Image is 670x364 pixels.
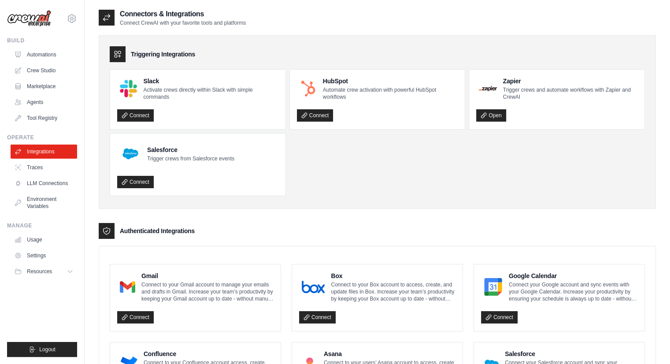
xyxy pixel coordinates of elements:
img: Salesforce Logo [120,143,141,164]
h3: Triggering Integrations [131,50,195,59]
p: Trigger crews from Salesforce events [147,155,234,162]
img: Box Logo [302,278,325,296]
h4: Google Calendar [509,271,637,280]
h4: Slack [143,77,278,85]
h4: Salesforce [147,145,234,154]
h4: Asana [324,349,455,358]
a: Agents [11,95,77,109]
a: Tool Registry [11,111,77,125]
a: Connect [299,311,336,323]
p: Connect to your Box account to access, create, and update files in Box. Increase your team’s prod... [331,281,455,302]
h4: Confluence [144,349,274,358]
a: LLM Connections [11,176,77,190]
img: Slack Logo [120,80,137,97]
h4: HubSpot [323,77,458,85]
img: HubSpot Logo [300,80,317,97]
span: Resources [27,268,52,275]
a: Connect [297,109,333,122]
p: Trigger crews and automate workflows with Zapier and CrewAI [503,86,637,100]
a: Marketplace [11,79,77,93]
img: Google Calendar Logo [484,278,503,296]
div: Operate [7,134,77,141]
button: Logout [7,342,77,357]
a: Connect [117,311,154,323]
p: Connect your Google account and sync events with your Google Calendar. Increase your productivity... [509,281,637,302]
a: Crew Studio [11,63,77,78]
button: Resources [11,264,77,279]
a: Automations [11,48,77,62]
a: Usage [11,233,77,247]
p: Connect CrewAI with your favorite tools and platforms [120,19,246,26]
a: Connect [117,109,154,122]
img: Logo [7,10,51,27]
h4: Salesforce [505,349,637,358]
a: Connect [481,311,518,323]
span: Logout [39,346,56,353]
div: Build [7,37,77,44]
h4: Zapier [503,77,637,85]
img: Gmail Logo [120,278,135,296]
img: Zapier Logo [479,86,496,91]
a: Connect [117,176,154,188]
div: Manage [7,222,77,229]
a: Integrations [11,145,77,159]
h3: Authenticated Integrations [120,227,195,235]
h4: Gmail [141,271,274,280]
p: Activate crews directly within Slack with simple commands [143,86,278,100]
a: Settings [11,249,77,263]
h4: Box [331,271,455,280]
p: Automate crew activation with powerful HubSpot workflows [323,86,458,100]
h2: Connectors & Integrations [120,9,246,19]
p: Connect to your Gmail account to manage your emails and drafts in Gmail. Increase your team’s pro... [141,281,274,302]
a: Traces [11,160,77,175]
a: Open [476,109,506,122]
a: Environment Variables [11,192,77,213]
